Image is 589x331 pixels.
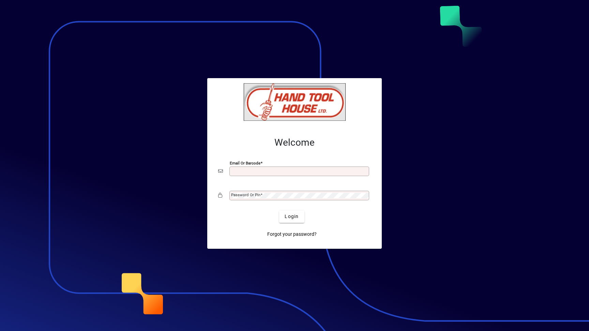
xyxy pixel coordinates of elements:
h2: Welcome [218,137,371,148]
mat-label: Email or Barcode [230,160,260,165]
a: Forgot your password? [265,228,319,241]
span: Forgot your password? [267,231,317,238]
span: Login [285,213,299,220]
button: Login [279,211,304,223]
mat-label: Password or Pin [231,192,260,197]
